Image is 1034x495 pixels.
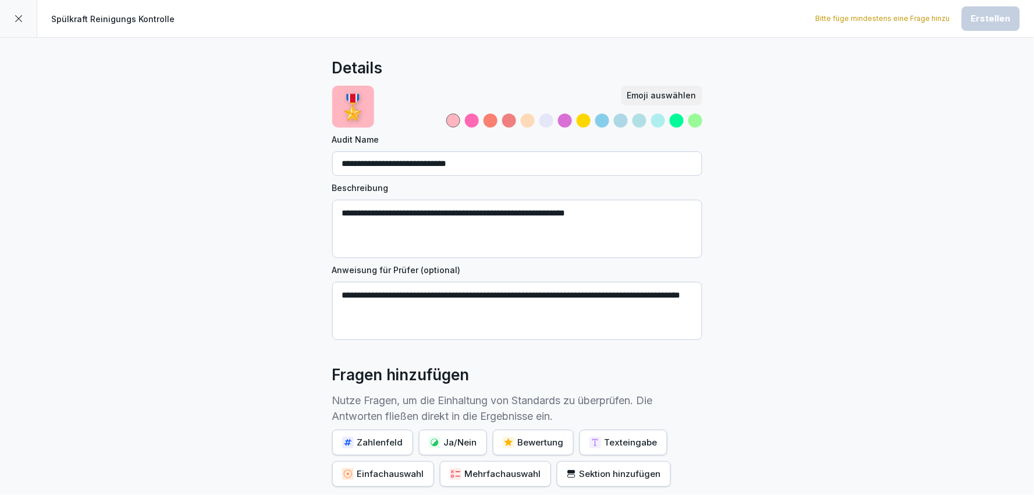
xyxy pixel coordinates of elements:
[450,468,541,480] div: Mehrfachauswahl
[440,461,551,487] button: Mehrfachauswahl
[627,89,697,102] div: Emoji auswählen
[962,6,1020,31] button: Erstellen
[971,12,1011,25] div: Erstellen
[342,436,403,449] div: Zahlenfeld
[51,13,175,25] p: Spülkraft Reinigungs Kontrolle
[816,13,950,24] p: Bitte füge mindestens eine Frage hinzu
[332,461,434,487] button: Einfachauswahl
[557,461,671,487] button: Sektion hinzufügen
[332,56,383,80] h2: Details
[621,86,702,105] button: Emoji auswählen
[342,468,424,480] div: Einfachauswahl
[332,264,702,276] label: Anweisung für Prüfer (optional)
[332,363,470,387] h2: Fragen hinzufügen
[580,430,667,455] button: Texteingabe
[332,430,413,455] button: Zahlenfeld
[503,436,564,449] div: Bewertung
[332,182,702,194] label: Beschreibung
[419,430,487,455] button: Ja/Nein
[332,393,702,424] p: Nutze Fragen, um die Einhaltung von Standards zu überprüfen. Die Antworten fließen direkt in die ...
[338,89,368,125] p: 🎖️
[429,436,477,449] div: Ja/Nein
[589,436,658,449] div: Texteingabe
[332,133,702,146] label: Audit Name
[567,468,661,480] div: Sektion hinzufügen
[493,430,574,455] button: Bewertung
